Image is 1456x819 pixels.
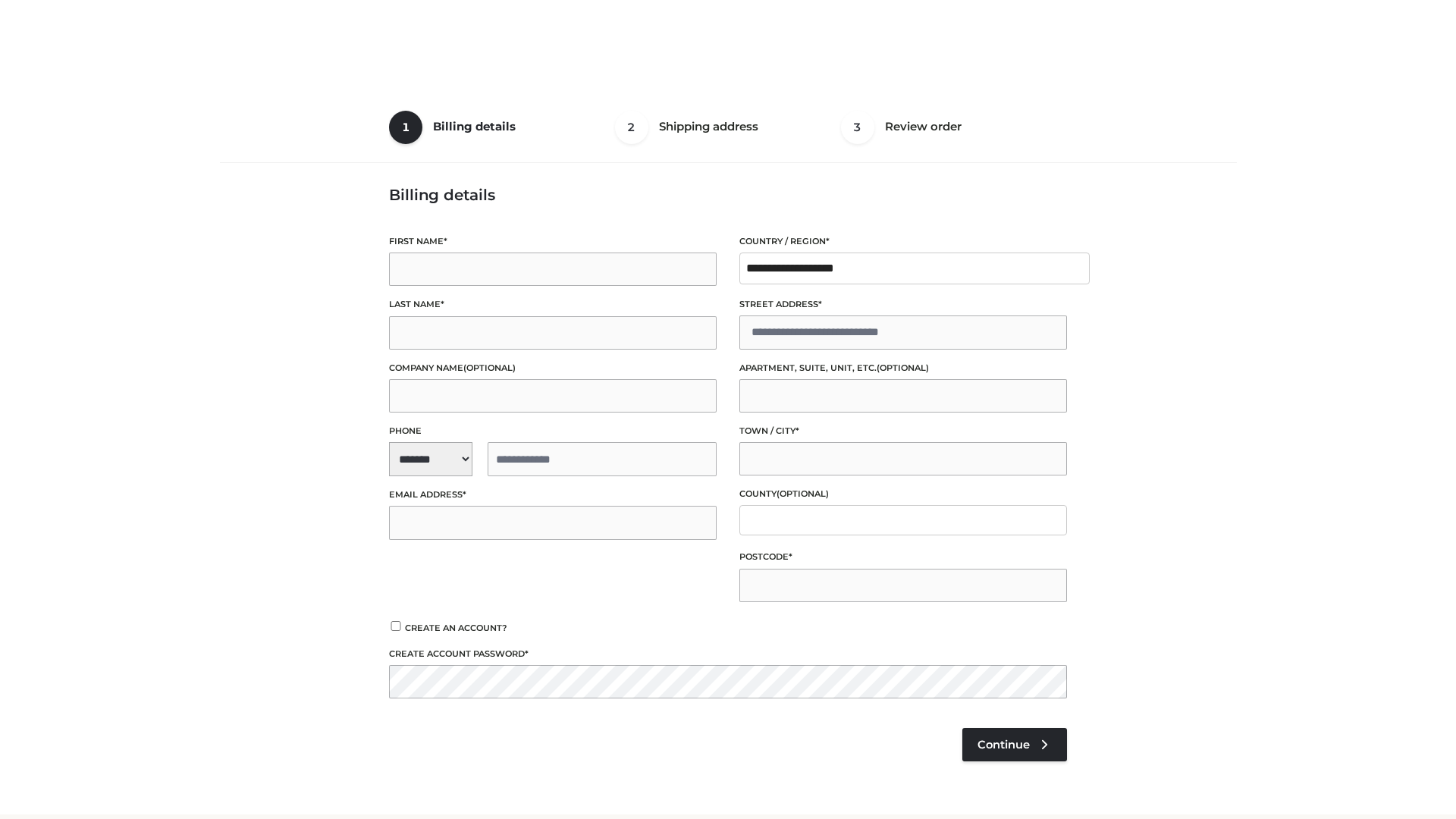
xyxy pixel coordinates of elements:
label: Town / City [739,424,1067,438]
label: Postcode [739,550,1067,564]
label: Company name [389,361,717,375]
label: Apartment, suite, unit, etc. [739,361,1067,375]
span: 3 [841,111,874,144]
a: Continue [962,728,1067,761]
span: (optional) [877,362,929,373]
label: Create account password [389,647,1067,661]
label: Country / Region [739,234,1067,249]
h3: Billing details [389,186,1067,204]
label: County [739,487,1067,501]
span: Continue [977,738,1030,752]
label: Email address [389,488,717,502]
label: First name [389,234,717,249]
span: Review order [885,119,962,133]
span: Shipping address [659,119,758,133]
label: Last name [389,297,717,312]
input: Create an account? [389,621,403,631]
span: (optional) [777,488,829,499]
span: Billing details [433,119,516,133]
label: Street address [739,297,1067,312]
span: (optional) [463,362,516,373]
span: 1 [389,111,422,144]
span: Create an account? [405,623,507,633]
label: Phone [389,424,717,438]
span: 2 [615,111,648,144]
